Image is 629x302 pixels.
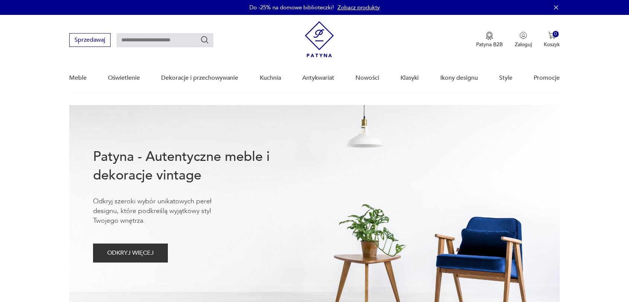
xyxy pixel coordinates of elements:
a: Style [499,64,513,92]
a: Sprzedawaj [69,38,111,43]
a: ODKRYJ WIĘCEJ [93,251,168,256]
a: Nowości [355,64,379,92]
img: Ikonka użytkownika [520,32,527,39]
button: 0Koszyk [544,32,560,48]
img: Ikona medalu [486,32,493,40]
button: Sprzedawaj [69,33,111,47]
p: Patyna B2B [476,41,503,48]
img: Ikona koszyka [548,32,556,39]
button: Patyna B2B [476,32,503,48]
img: Patyna - sklep z meblami i dekoracjami vintage [305,21,334,57]
p: Do -25% na domowe biblioteczki! [249,4,334,11]
a: Promocje [534,64,560,92]
a: Klasyki [400,64,419,92]
button: Szukaj [200,35,209,44]
a: Ikona medaluPatyna B2B [476,32,503,48]
button: ODKRYJ WIĘCEJ [93,244,168,263]
h1: Patyna - Autentyczne meble i dekoracje vintage [93,147,294,185]
div: 0 [553,31,559,37]
a: Zobacz produkty [338,4,380,11]
a: Oświetlenie [108,64,140,92]
p: Odkryj szeroki wybór unikatowych pereł designu, które podkreślą wyjątkowy styl Twojego wnętrza. [93,197,234,226]
a: Antykwariat [302,64,334,92]
a: Dekoracje i przechowywanie [161,64,238,92]
button: Zaloguj [515,32,532,48]
p: Koszyk [544,41,560,48]
a: Kuchnia [260,64,281,92]
a: Meble [69,64,87,92]
p: Zaloguj [515,41,532,48]
a: Ikony designu [440,64,478,92]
